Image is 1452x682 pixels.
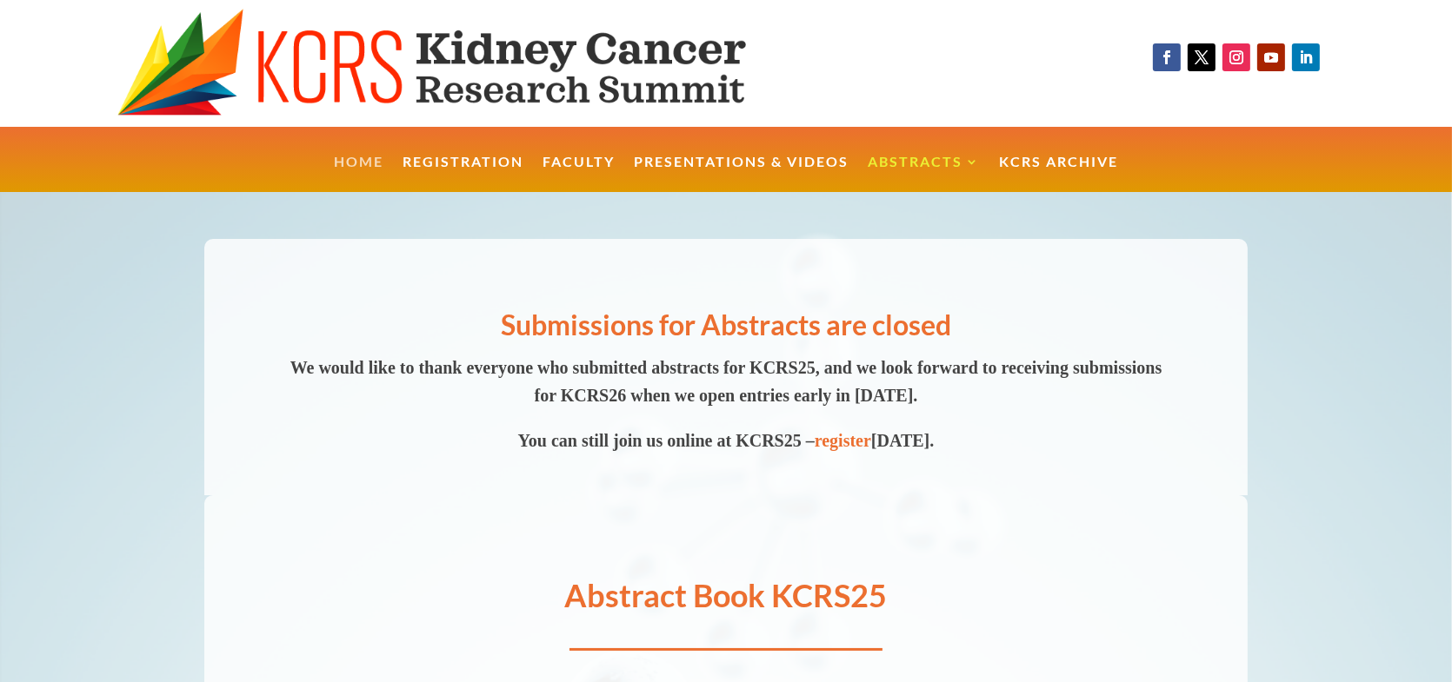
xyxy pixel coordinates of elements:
[815,431,871,450] a: register
[1222,43,1250,71] a: Follow on Instagram
[1292,43,1320,71] a: Follow on LinkedIn
[518,431,935,450] span: You can still join us online at KCRS25 – [DATE].
[1153,43,1181,71] a: Follow on Facebook
[117,9,823,118] img: KCRS generic logo wide
[290,358,1162,405] span: We would like to thank everyone who submitted abstracts for KCRS25, and we look forward to receiv...
[634,156,849,193] a: Presentations & Videos
[999,156,1118,193] a: KCRS Archive
[868,156,980,193] a: Abstracts
[543,156,615,193] a: Faculty
[283,306,1169,354] h2: Submissions for Abstracts are closed
[1188,43,1216,71] a: Follow on X
[204,579,1248,619] h1: Abstract Book KCRS25
[1257,43,1285,71] a: Follow on Youtube
[403,156,523,193] a: Registration
[334,156,383,193] a: Home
